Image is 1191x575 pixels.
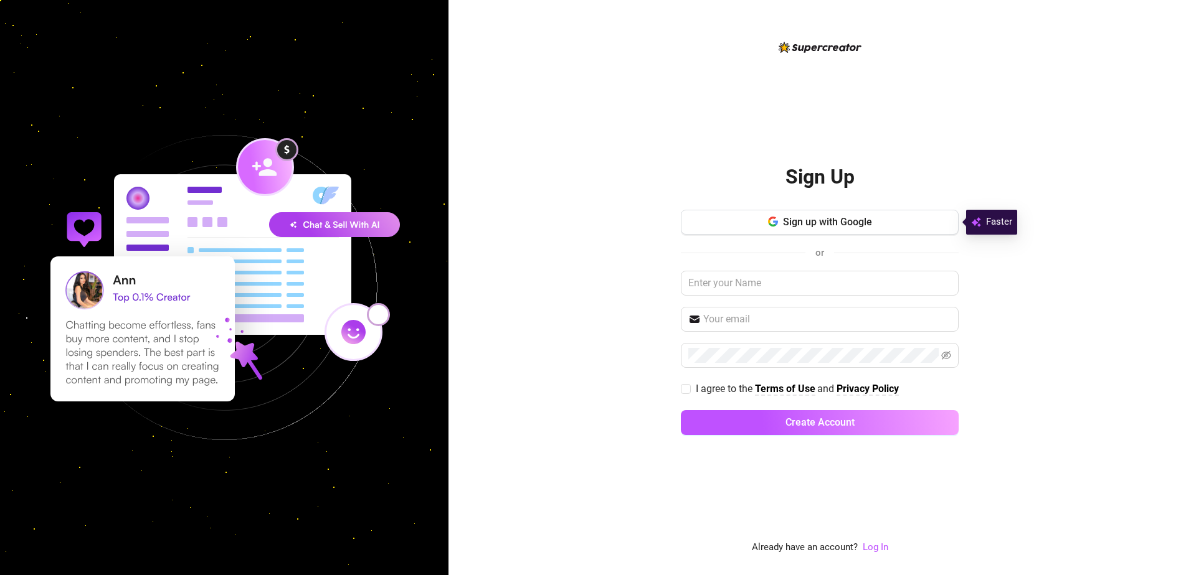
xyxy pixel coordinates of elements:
span: and [817,383,837,395]
span: Sign up with Google [783,216,872,228]
span: Already have an account? [752,540,858,555]
span: Create Account [785,416,855,428]
img: signup-background-D0MIrEPF.svg [9,72,440,503]
a: Privacy Policy [837,383,899,396]
span: I agree to the [696,383,755,395]
a: Log In [863,541,888,553]
span: eye-invisible [941,350,951,360]
span: Faster [986,215,1012,230]
strong: Privacy Policy [837,383,899,395]
span: or [815,247,824,258]
strong: Terms of Use [755,383,815,395]
img: logo-BBDzfeDw.svg [779,42,861,53]
img: svg%3e [971,215,981,230]
button: Sign up with Google [681,210,959,235]
h2: Sign Up [785,164,855,190]
button: Create Account [681,410,959,435]
a: Log In [863,540,888,555]
input: Your email [703,312,951,327]
input: Enter your Name [681,271,959,296]
a: Terms of Use [755,383,815,396]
